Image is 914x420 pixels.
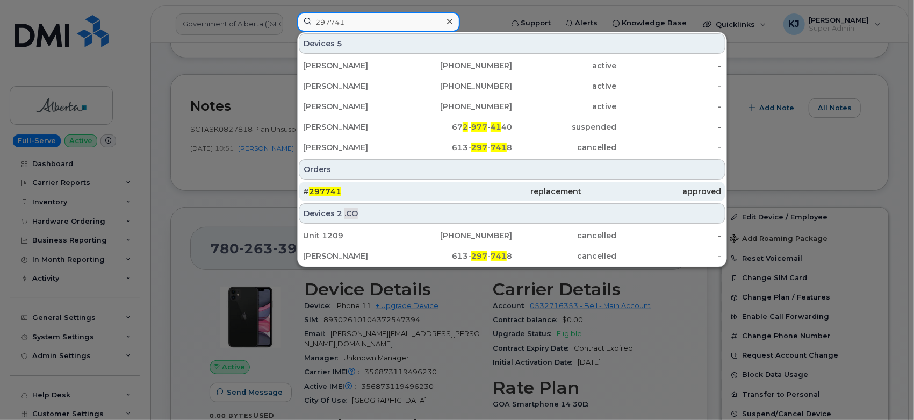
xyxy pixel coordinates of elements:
div: - [617,251,722,261]
div: Devices [299,33,725,54]
div: active [512,81,617,91]
div: [PERSON_NAME] [303,60,408,71]
a: [PERSON_NAME][PHONE_NUMBER]active- [299,97,725,116]
a: Unit 1209[PHONE_NUMBER]cancelled- [299,226,725,245]
div: [PERSON_NAME] [303,142,408,153]
div: - [617,81,722,91]
div: approved [582,186,721,197]
a: #297741replacementapproved [299,182,725,201]
div: 67 - - 40 [408,122,513,132]
span: 5 [337,38,342,49]
div: - [617,122,722,132]
div: cancelled [512,230,617,241]
div: - [617,101,722,112]
div: Devices [299,203,725,224]
span: 741 [491,143,507,152]
div: [PERSON_NAME] [303,101,408,112]
div: cancelled [512,251,617,261]
div: Orders [299,159,725,180]
div: 613- - 8 [408,142,513,153]
div: [PERSON_NAME] [303,251,408,261]
div: cancelled [512,142,617,153]
span: 297741 [309,187,341,196]
div: active [512,101,617,112]
input: Find something... [297,12,460,32]
div: [PHONE_NUMBER] [408,60,513,71]
a: [PERSON_NAME][PHONE_NUMBER]active- [299,76,725,96]
div: suspended [512,122,617,132]
span: 741 [491,251,507,261]
span: 297 [471,143,487,152]
span: 2 [463,122,468,132]
div: [PERSON_NAME] [303,122,408,132]
span: 297 [471,251,487,261]
div: [PERSON_NAME] [303,81,408,91]
div: [PHONE_NUMBER] [408,230,513,241]
span: .CO [344,208,358,219]
div: [PHONE_NUMBER] [408,101,513,112]
div: Unit 1209 [303,230,408,241]
div: - [617,60,722,71]
span: 41 [491,122,501,132]
div: - [617,142,722,153]
div: 613- - 8 [408,251,513,261]
a: [PERSON_NAME]613-297-7418cancelled- [299,138,725,157]
div: replacement [442,186,581,197]
div: - [617,230,722,241]
span: 977 [471,122,487,132]
div: active [512,60,617,71]
div: [PHONE_NUMBER] [408,81,513,91]
div: # [303,186,442,197]
a: [PERSON_NAME]613-297-7418cancelled- [299,246,725,266]
span: 2 [337,208,342,219]
a: [PERSON_NAME][PHONE_NUMBER]active- [299,56,725,75]
a: [PERSON_NAME]672-977-4140suspended- [299,117,725,137]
